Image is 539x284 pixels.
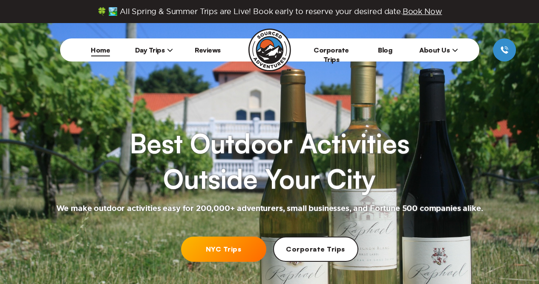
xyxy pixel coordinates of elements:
[403,7,442,15] span: Book Now
[97,7,442,16] span: 🍀 🏞️ All Spring & Summer Trips are Live! Book early to reserve your desired date.
[56,204,483,214] h2: We make outdoor activities easy for 200,000+ adventurers, small businesses, and Fortune 500 compa...
[273,237,358,262] a: Corporate Trips
[314,46,349,64] a: Corporate Trips
[378,46,392,54] a: Blog
[135,46,173,54] span: Day Trips
[91,46,110,54] a: Home
[181,237,266,262] a: NYC Trips
[195,46,221,54] a: Reviews
[419,46,458,54] span: About Us
[248,29,291,71] img: Sourced Adventures company logo
[130,126,409,197] h1: Best Outdoor Activities Outside Your City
